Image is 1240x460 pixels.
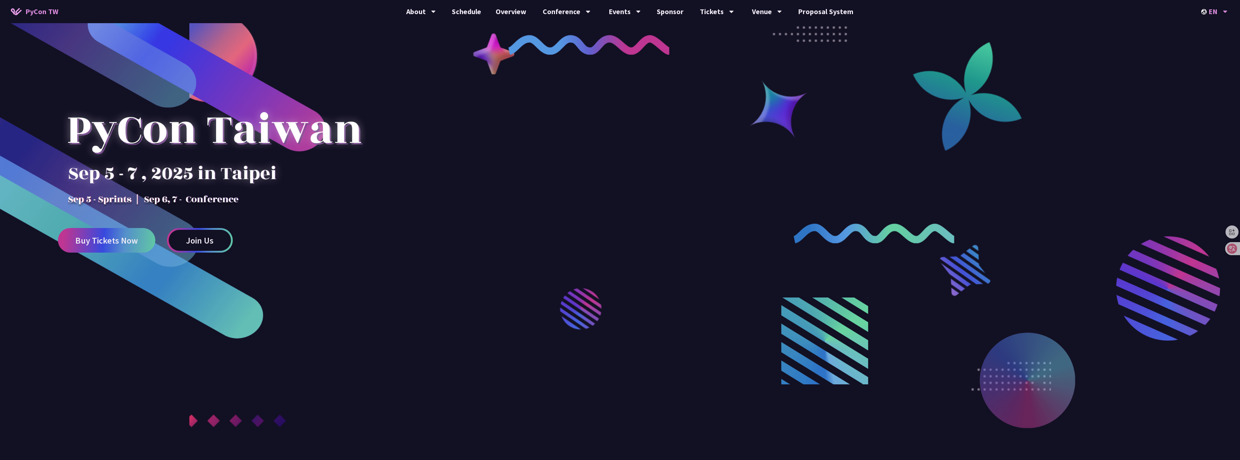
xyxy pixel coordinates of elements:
[25,6,58,17] span: PyCon TW
[186,236,214,245] span: Join Us
[58,228,155,253] a: Buy Tickets Now
[508,35,669,55] img: curly-1.ebdbada.png
[75,236,138,245] span: Buy Tickets Now
[1201,9,1209,14] img: Locale Icon
[4,3,66,21] a: PyCon TW
[794,223,955,244] img: curly-2.e802c9f.png
[167,228,233,253] a: Join Us
[11,8,22,15] img: Home icon of PyCon TW 2025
